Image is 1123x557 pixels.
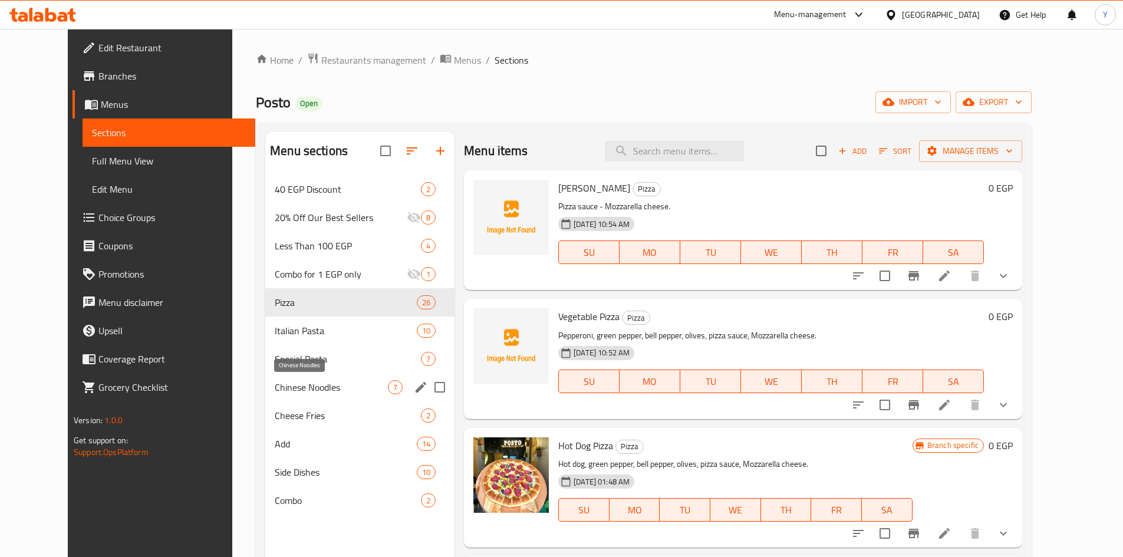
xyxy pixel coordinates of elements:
[275,465,417,479] div: Side Dishes
[421,352,436,366] div: items
[417,467,435,478] span: 10
[421,493,436,507] div: items
[275,210,407,225] div: 20% Off Our Best Sellers
[92,182,246,196] span: Edit Menu
[275,380,388,394] span: Chinese Noodles
[844,391,872,419] button: sort-choices
[900,262,928,290] button: Branch-specific-item
[275,493,421,507] span: Combo
[265,175,455,203] div: 40 EGP Discount2
[73,90,255,118] a: Menus
[431,53,435,67] li: /
[421,182,436,196] div: items
[919,140,1022,162] button: Manage items
[965,95,1022,110] span: export
[98,69,246,83] span: Branches
[421,410,435,421] span: 2
[417,297,435,308] span: 26
[923,440,983,451] span: Branch specific
[275,437,417,451] span: Add
[275,408,421,423] span: Cheese Fries
[741,240,802,264] button: WE
[569,476,634,487] span: [DATE] 01:48 AM
[74,433,128,448] span: Get support on:
[558,308,620,325] span: Vegetable Pizza
[876,142,914,160] button: Sort
[101,97,246,111] span: Menus
[265,401,455,430] div: Cheese Fries2
[811,498,862,522] button: FR
[844,519,872,548] button: sort-choices
[923,370,984,393] button: SA
[816,502,857,519] span: FR
[407,267,421,281] svg: Inactive section
[862,498,913,522] button: SA
[417,465,436,479] div: items
[73,232,255,260] a: Coupons
[321,53,426,67] span: Restaurants management
[685,244,736,261] span: TU
[680,370,741,393] button: TU
[473,180,549,255] img: Margarita Pizza
[620,240,680,264] button: MO
[421,210,436,225] div: items
[937,398,951,412] a: Edit menu item
[867,373,918,390] span: FR
[633,182,660,196] span: Pizza
[875,91,951,113] button: import
[614,502,656,519] span: MO
[275,324,417,338] div: Italian Pasta
[937,526,951,540] a: Edit menu item
[421,212,435,223] span: 8
[989,180,1013,196] h6: 0 EGP
[961,391,989,419] button: delete
[605,141,744,162] input: search
[989,308,1013,325] h6: 0 EGP
[98,239,246,253] span: Coupons
[265,458,455,486] div: Side Dishes10
[900,391,928,419] button: Branch-specific-item
[73,62,255,90] a: Branches
[421,354,435,365] span: 7
[92,154,246,168] span: Full Menu View
[307,52,426,68] a: Restaurants management
[989,391,1017,419] button: show more
[275,295,417,309] span: Pizza
[275,352,421,366] div: Special Pasta
[610,498,660,522] button: MO
[715,502,756,519] span: WE
[265,203,455,232] div: 20% Off Our Best Sellers8
[961,262,989,290] button: delete
[558,370,620,393] button: SU
[956,91,1032,113] button: export
[558,498,610,522] button: SU
[685,373,736,390] span: TU
[558,240,620,264] button: SU
[862,240,923,264] button: FR
[623,311,650,325] span: Pizza
[937,269,951,283] a: Edit menu item
[73,345,255,373] a: Coverage Report
[1103,8,1108,21] span: Y
[92,126,246,140] span: Sections
[558,199,984,214] p: Pizza sauce - Mozzarella cheese.
[746,373,797,390] span: WE
[961,519,989,548] button: delete
[74,444,149,460] a: Support.OpsPlatform
[928,144,1013,159] span: Manage items
[872,521,897,546] span: Select to update
[806,244,858,261] span: TH
[989,519,1017,548] button: show more
[421,240,435,252] span: 4
[569,219,634,230] span: [DATE] 10:54 AM
[879,144,911,158] span: Sort
[98,210,246,225] span: Choice Groups
[275,239,421,253] span: Less Than 100 EGP
[265,317,455,345] div: Italian Pasta10
[98,295,246,309] span: Menu disclaimer
[928,373,979,390] span: SA
[454,53,481,67] span: Menus
[844,262,872,290] button: sort-choices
